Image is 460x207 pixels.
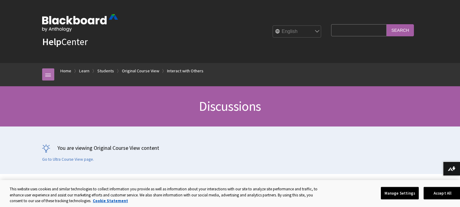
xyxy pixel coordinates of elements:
a: Go to Ultra Course View page. [42,157,94,162]
input: Search [387,24,414,36]
div: This website uses cookies and similar technologies to collect information you provide as well as ... [10,186,322,204]
strong: Help [42,36,61,48]
a: Learn [79,67,89,75]
a: HelpCenter [42,36,88,48]
p: You are viewing Original Course View content [42,144,418,152]
img: Blackboard by Anthology [42,14,118,32]
a: Students [97,67,114,75]
a: Home [60,67,71,75]
a: Interact with Others [167,67,203,75]
button: Manage Settings [381,187,419,199]
a: Original Course View [122,67,159,75]
select: Site Language Selector [273,26,321,38]
a: More information about your privacy, opens in a new tab [93,198,128,203]
span: Discussions [199,98,261,114]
